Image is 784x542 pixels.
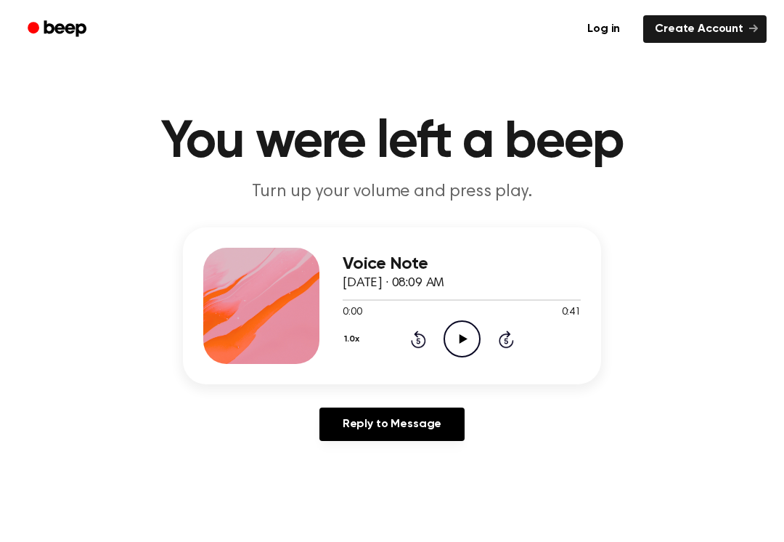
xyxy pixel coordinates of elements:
[562,305,581,320] span: 0:41
[20,116,764,169] h1: You were left a beep
[343,254,581,274] h3: Voice Note
[319,408,465,441] a: Reply to Message
[643,15,767,43] a: Create Account
[113,180,671,204] p: Turn up your volume and press play.
[573,12,634,46] a: Log in
[17,15,99,44] a: Beep
[343,277,444,290] span: [DATE] · 08:09 AM
[343,327,364,352] button: 1.0x
[343,305,362,320] span: 0:00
